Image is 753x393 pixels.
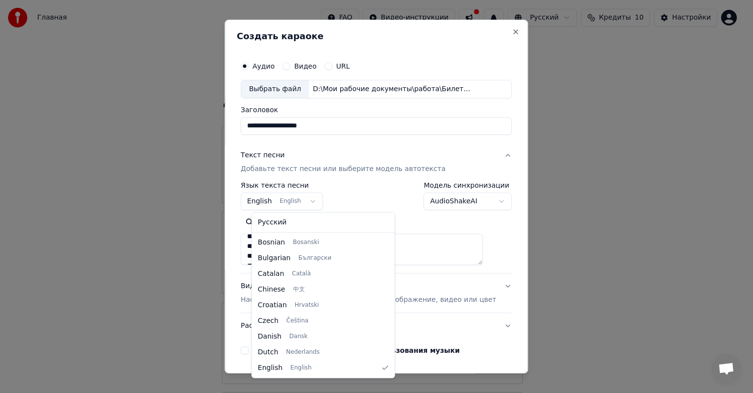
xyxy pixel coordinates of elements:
[289,333,307,341] span: Dansk
[258,363,283,373] span: English
[292,270,311,278] span: Català
[286,348,320,356] span: Nederlands
[293,239,319,246] span: Bosanski
[258,238,285,247] span: Bosnian
[258,218,287,227] span: Русский
[258,269,284,279] span: Catalan
[258,332,281,342] span: Danish
[299,254,331,262] span: Български
[258,253,291,263] span: Bulgarian
[293,286,305,294] span: 中文
[258,285,285,295] span: Chinese
[258,316,278,326] span: Czech
[258,300,287,310] span: Croatian
[258,347,278,357] span: Dutch
[290,364,311,372] span: English
[286,317,308,325] span: Čeština
[295,301,319,309] span: Hrvatski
